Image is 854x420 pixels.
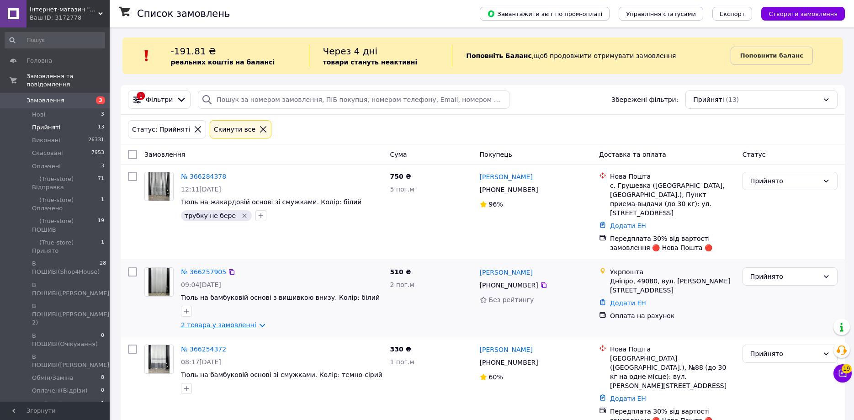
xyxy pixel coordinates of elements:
span: ▪️(True-store) Оплачено [32,196,101,213]
span: 3 [96,96,105,104]
a: Фото товару [144,345,174,374]
span: 2 пог.м [390,281,414,288]
a: Додати ЕН [610,395,646,402]
span: В ПОШИВІ(Очікування) [32,332,101,348]
span: 1 [101,400,104,416]
span: 60% [489,373,503,381]
button: Чат з покупцем19 [833,364,852,383]
span: 0 [101,332,104,348]
span: 28 [100,260,106,276]
button: Управління статусами [619,7,703,21]
span: Замовлення та повідомлення [27,72,110,89]
span: В ПОШИВІ([PERSON_NAME] 2) [32,302,109,327]
a: Фото товару [144,267,174,297]
span: 1 [101,239,104,255]
span: Експорт [720,11,745,17]
span: 330 ₴ [390,346,411,353]
a: Тюль на бамбуковій основі з вишивкою внизу. Колір: білий [181,294,380,301]
h1: Список замовлень [137,8,230,19]
span: Виконані [32,136,60,144]
span: Завантажити звіт по пром-оплаті [487,10,602,18]
div: Нова Пошта [610,172,735,181]
button: Завантажити звіт по пром-оплаті [480,7,610,21]
span: Покупець [480,151,512,158]
img: Фото товару [149,172,170,201]
a: Фото товару [144,172,174,201]
img: :exclamation: [140,49,154,63]
a: Додати ЕН [610,222,646,229]
a: Створити замовлення [752,10,845,17]
a: Додати ЕН [610,299,646,307]
img: Фото товару [149,345,170,373]
b: Поповніть Баланс [466,52,532,59]
input: Пошук [5,32,105,48]
a: № 366284378 [181,173,226,180]
span: 3 [101,162,104,170]
span: Без рейтингу [489,296,534,303]
span: Прийняті [PERSON_NAME] [32,400,101,416]
div: Укрпошта [610,267,735,276]
span: 71 [98,175,104,191]
span: 1 пог.м [390,358,414,366]
span: Доставка та оплата [599,151,666,158]
div: , щоб продовжити отримувати замовлення [452,45,731,67]
div: Статус: Прийняті [130,124,192,134]
span: 5 пог.м [390,186,414,193]
span: Через 4 дні [323,46,378,57]
span: 7953 [91,149,104,157]
span: 3 [101,111,104,119]
b: Поповнити баланс [740,52,803,59]
span: Замовлення [144,151,185,158]
span: В ПОШИВІ([PERSON_NAME]) [32,353,112,369]
b: реальних коштів на балансі [170,58,275,66]
span: 750 ₴ [390,173,411,180]
div: Нова Пошта [610,345,735,354]
span: Фільтри [146,95,173,104]
span: Головна [27,57,52,65]
div: с. Грушевка ([GEOGRAPHIC_DATA], [GEOGRAPHIC_DATA].), Пункт приема-выдачи (до 30 кг): ул. [STREET_... [610,181,735,218]
span: -191.81 ₴ [170,46,216,57]
div: [GEOGRAPHIC_DATA] ([GEOGRAPHIC_DATA].), №88 (до 30 кг на одне місце): вул. [PERSON_NAME][STREET_A... [610,354,735,390]
a: Тюль на жакардовій основі зі смужками. Колір: білий [181,198,361,206]
input: Пошук за номером замовлення, ПІБ покупця, номером телефону, Email, номером накладної [198,90,509,109]
button: Створити замовлення [761,7,845,21]
span: [PHONE_NUMBER] [480,282,538,289]
span: Прийняті [32,123,60,132]
div: Cкинути все [212,124,257,134]
span: 08:17[DATE] [181,358,221,366]
a: [PERSON_NAME] [480,172,533,181]
img: Фото товару [149,268,170,296]
span: 96% [489,201,503,208]
span: Управління статусами [626,11,696,17]
span: 19 [842,364,852,373]
div: Дніпро, 49080, вул. [PERSON_NAME][STREET_ADDRESS] [610,276,735,295]
span: Оплачені [32,162,61,170]
span: 12:11[DATE] [181,186,221,193]
span: Тюль на бамбуковій основі зі смужками. Колір: темно-сірий [181,371,382,378]
span: ▪️(True-store) Принято [32,239,101,255]
div: Прийнято [750,349,819,359]
span: ▪️(True-store) Відправка [32,175,98,191]
span: 13 [98,123,104,132]
span: Інтернет-магазин "Shop For House" [30,5,98,14]
span: Збережені фільтри: [611,95,678,104]
span: Обмін/Заміна [32,374,74,382]
svg: Видалити мітку [241,212,248,219]
div: Прийнято [750,271,819,282]
span: 19 [98,217,104,234]
span: Прийняті [693,95,724,104]
b: товари стануть неактивні [323,58,418,66]
a: Поповнити баланс [731,47,813,65]
span: ▪️(True-store) ПОШИВ [32,217,98,234]
span: Скасовані [32,149,63,157]
span: Cума [390,151,407,158]
span: 26331 [88,136,104,144]
a: [PERSON_NAME] [480,268,533,277]
span: 1 [101,196,104,213]
span: 8 [109,302,112,327]
span: Створити замовлення [769,11,838,17]
div: Оплата на рахунок [610,311,735,320]
span: (13) [726,96,739,103]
